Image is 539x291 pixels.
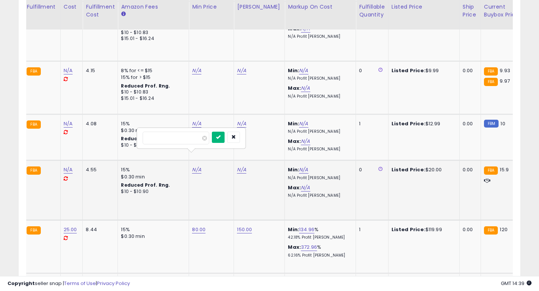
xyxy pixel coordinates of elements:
div: $10 - $10.83 [121,30,183,36]
small: FBA [484,78,498,86]
div: 1 [359,226,382,233]
a: N/A [237,120,246,128]
b: Reduced Prof. Rng. [121,83,170,89]
b: Min: [288,166,299,173]
small: FBA [27,67,40,76]
p: N/A Profit [PERSON_NAME] [288,129,350,134]
div: $119.99 [392,226,454,233]
span: 10 [500,120,505,127]
b: Reduced Prof. Rng. [121,135,170,142]
span: 2025-10-13 14:39 GMT [501,280,532,287]
a: N/A [192,120,201,128]
div: % [288,226,350,240]
p: N/A Profit [PERSON_NAME] [288,94,350,99]
p: 42.18% Profit [PERSON_NAME] [288,235,350,240]
div: [PERSON_NAME] [237,3,281,10]
div: 8% for <= $15 [121,67,183,74]
a: N/A [237,166,246,174]
div: $10 - $10.90 [121,189,183,195]
div: 15% [121,226,183,233]
span: 9.93 [500,67,510,74]
div: $10 - $10.83 [121,89,183,95]
div: $15.01 - $16.24 [121,95,183,102]
b: Min: [288,226,299,233]
a: N/A [301,85,310,92]
div: 0.00 [463,67,475,74]
div: 4.55 [86,166,112,173]
a: 134.96 [299,226,314,233]
small: FBM [484,120,499,128]
a: N/A [192,67,201,74]
div: 0 [359,166,382,173]
div: Markup on Cost [288,3,353,10]
div: % [288,244,350,258]
a: N/A [64,67,73,74]
a: 150.00 [237,226,252,233]
b: Max: [288,138,301,145]
p: N/A Profit [PERSON_NAME] [288,147,350,152]
p: N/A Profit [PERSON_NAME] [288,34,350,39]
a: N/A [299,166,308,174]
div: 0.00 [463,166,475,173]
div: Fulfillment Cost [86,3,115,18]
p: N/A Profit [PERSON_NAME] [288,76,350,81]
a: N/A [192,166,201,174]
div: 1 [359,120,382,127]
a: N/A [299,67,308,74]
div: $9.99 [392,67,454,74]
span: 15.9 [500,166,509,173]
div: $0.30 min [121,233,183,240]
div: $12.99 [392,120,454,127]
small: FBA [27,226,40,235]
small: FBA [484,166,498,175]
div: 8.44 [86,226,112,233]
b: Reduced Prof. Rng. [121,182,170,188]
b: Listed Price: [392,67,426,74]
div: Current Buybox Price [484,3,523,18]
p: N/A Profit [PERSON_NAME] [288,175,350,181]
div: 4.08 [86,120,112,127]
div: 15% for > $15 [121,74,183,81]
div: 0.00 [463,226,475,233]
a: N/A [301,138,310,145]
div: seller snap | | [7,280,130,287]
b: Max: [288,243,301,251]
div: 4.15 [86,67,112,74]
div: Min Price [192,3,231,10]
div: Ship Price [463,3,478,18]
p: 62.16% Profit [PERSON_NAME] [288,253,350,258]
a: N/A [64,166,73,174]
a: 80.00 [192,226,205,233]
div: 0.00 [463,120,475,127]
div: Cost [64,3,80,10]
b: Min: [288,120,299,127]
small: FBA [484,67,498,76]
span: 120 [500,226,507,233]
a: N/A [237,67,246,74]
div: $15.01 - $16.24 [121,36,183,42]
div: Listed Price [392,3,456,10]
div: $0.30 min [121,127,183,134]
a: 25.00 [64,226,77,233]
b: Listed Price: [392,226,426,233]
div: 15% [121,120,183,127]
div: $0.30 min [121,174,183,180]
small: Amazon Fees. [121,10,125,17]
a: N/A [64,120,73,128]
div: Fulfillable Quantity [359,3,385,18]
a: N/A [299,120,308,128]
div: Fulfillment [27,3,57,10]
a: 372.96 [301,243,317,251]
span: 9.97 [500,77,510,85]
div: Amazon Fees [121,3,186,10]
b: Max: [288,25,301,32]
b: Min: [288,67,299,74]
a: Privacy Policy [97,280,130,287]
small: FBA [484,226,498,235]
small: FBA [27,120,40,129]
div: $20.00 [392,166,454,173]
div: 0 [359,67,382,74]
small: FBA [27,166,40,175]
a: N/A [301,184,310,192]
p: N/A Profit [PERSON_NAME] [288,193,350,198]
